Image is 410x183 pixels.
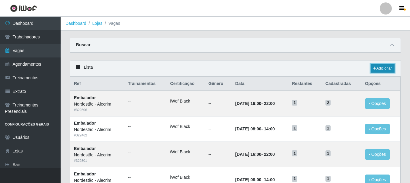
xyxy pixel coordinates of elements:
[170,149,201,155] li: iWof Black
[74,126,121,133] div: Nordestão - Alecrim
[205,77,232,91] th: Gênero
[170,123,201,130] li: iWof Black
[74,172,96,176] strong: Embalador
[70,60,401,77] div: Lista
[288,77,322,91] th: Restantes
[128,98,163,104] ul: --
[365,98,390,109] button: Opções
[74,107,121,113] div: # 322506
[264,126,275,131] time: 14:00
[205,142,232,167] td: --
[128,149,163,155] ul: --
[325,176,331,182] span: 1
[365,149,390,160] button: Opções
[235,152,261,157] time: [DATE] 16:00
[264,152,275,157] time: 22:00
[292,100,297,106] span: 1
[292,176,297,182] span: 1
[74,101,121,107] div: Nordestão - Alecrim
[61,17,410,31] nav: breadcrumb
[325,150,331,156] span: 1
[362,77,401,91] th: Opções
[74,158,121,163] div: # 322501
[235,126,275,131] strong: -
[65,21,86,26] a: Dashboard
[74,146,96,151] strong: Embalador
[170,98,201,104] li: iWof Black
[235,177,275,182] strong: -
[74,95,96,100] strong: Embalador
[235,101,275,106] strong: -
[292,125,297,131] span: 1
[365,124,390,134] button: Opções
[102,20,120,27] li: Vagas
[292,150,297,156] span: 1
[167,77,205,91] th: Certificação
[76,42,90,47] strong: Buscar
[371,64,395,73] a: Adicionar
[325,100,331,106] span: 2
[325,125,331,131] span: 1
[74,133,121,138] div: # 322462
[235,126,261,131] time: [DATE] 08:00
[232,77,288,91] th: Data
[322,77,362,91] th: Cadastradas
[235,152,275,157] strong: -
[74,121,96,126] strong: Embalador
[205,116,232,142] td: --
[128,174,163,181] ul: --
[92,21,102,26] a: Lojas
[170,174,201,181] li: iWof Black
[124,77,166,91] th: Trainamentos
[264,177,275,182] time: 14:00
[235,101,261,106] time: [DATE] 16:00
[205,91,232,116] td: --
[264,101,275,106] time: 22:00
[235,177,261,182] time: [DATE] 08:00
[70,77,125,91] th: Ref
[128,123,163,130] ul: --
[74,152,121,158] div: Nordestão - Alecrim
[10,5,37,12] img: CoreUI Logo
